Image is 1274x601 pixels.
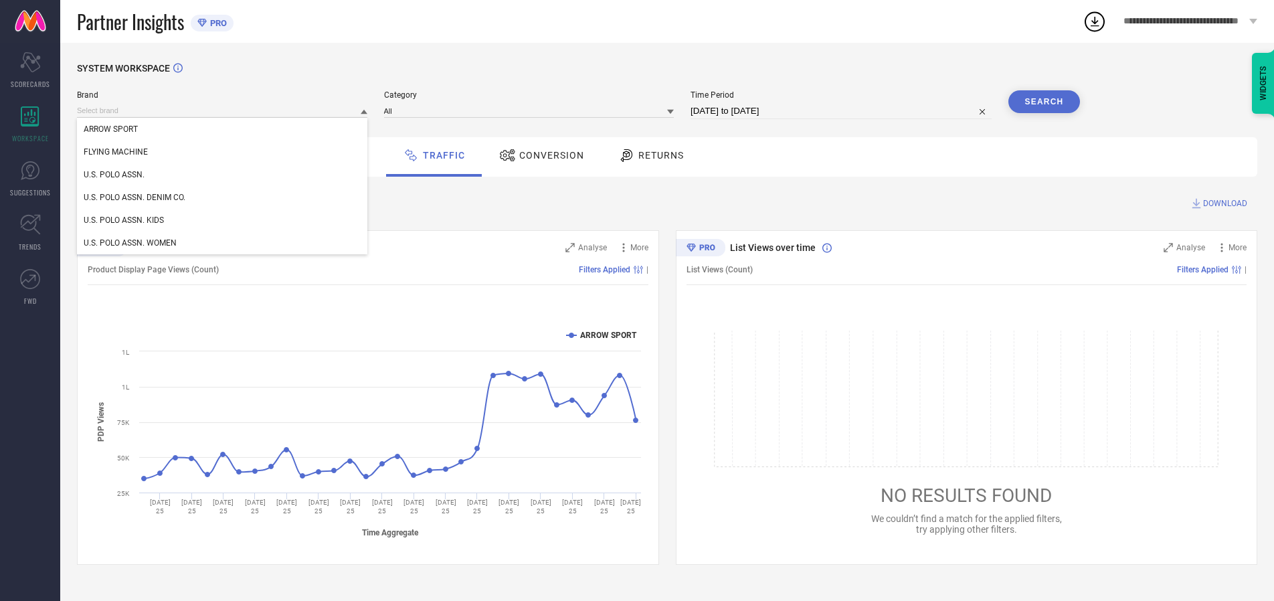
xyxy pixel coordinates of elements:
[1177,265,1228,274] span: Filters Applied
[84,238,177,248] span: U.S. POLO ASSN. WOMEN
[84,170,145,179] span: U.S. POLO ASSN.
[579,265,630,274] span: Filters Applied
[88,265,219,274] span: Product Display Page Views (Count)
[77,63,170,74] span: SYSTEM WORKSPACE
[77,90,367,100] span: Brand
[84,193,185,202] span: U.S. POLO ASSN. DENIM CO.
[676,239,725,259] div: Premium
[77,118,367,141] div: ARROW SPORT
[630,243,648,252] span: More
[122,383,130,391] text: 1L
[19,242,41,252] span: TRENDS
[84,147,148,157] span: FLYING MACHINE
[1176,243,1205,252] span: Analyse
[122,349,130,356] text: 1L
[1203,197,1247,210] span: DOWNLOAD
[881,485,1052,507] span: NO RESULTS FOUND
[691,103,992,119] input: Select time period
[84,124,138,134] span: ARROW SPORT
[84,216,164,225] span: U.S. POLO ASSN. KIDS
[77,104,367,118] input: Select brand
[580,331,637,340] text: ARROW SPORT
[117,419,130,426] text: 75K
[1164,243,1173,252] svg: Zoom
[11,79,50,89] span: SCORECARDS
[1228,243,1247,252] span: More
[436,499,456,515] text: [DATE] 25
[519,150,584,161] span: Conversion
[531,499,551,515] text: [DATE] 25
[372,499,393,515] text: [DATE] 25
[77,163,367,186] div: U.S. POLO ASSN.
[77,232,367,254] div: U.S. POLO ASSN. WOMEN
[871,513,1062,535] span: We couldn’t find a match for the applied filters, try applying other filters.
[150,499,171,515] text: [DATE] 25
[117,454,130,462] text: 50K
[77,141,367,163] div: FLYING MACHINE
[213,499,234,515] text: [DATE] 25
[565,243,575,252] svg: Zoom
[10,187,51,197] span: SUGGESTIONS
[245,499,266,515] text: [DATE] 25
[181,499,202,515] text: [DATE] 25
[117,490,130,497] text: 25K
[362,528,419,537] tspan: Time Aggregate
[578,243,607,252] span: Analyse
[562,499,583,515] text: [DATE] 25
[691,90,992,100] span: Time Period
[687,265,753,274] span: List Views (Count)
[638,150,684,161] span: Returns
[620,499,641,515] text: [DATE] 25
[77,8,184,35] span: Partner Insights
[24,296,37,306] span: FWD
[498,499,519,515] text: [DATE] 25
[77,186,367,209] div: U.S. POLO ASSN. DENIM CO.
[12,133,49,143] span: WORKSPACE
[308,499,329,515] text: [DATE] 25
[340,499,361,515] text: [DATE] 25
[276,499,297,515] text: [DATE] 25
[1008,90,1081,113] button: Search
[403,499,424,515] text: [DATE] 25
[646,265,648,274] span: |
[207,18,227,28] span: PRO
[1245,265,1247,274] span: |
[730,242,816,253] span: List Views over time
[96,402,106,442] tspan: PDP Views
[423,150,465,161] span: Traffic
[77,209,367,232] div: U.S. POLO ASSN. KIDS
[1083,9,1107,33] div: Open download list
[384,90,674,100] span: Category
[594,499,615,515] text: [DATE] 25
[467,499,488,515] text: [DATE] 25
